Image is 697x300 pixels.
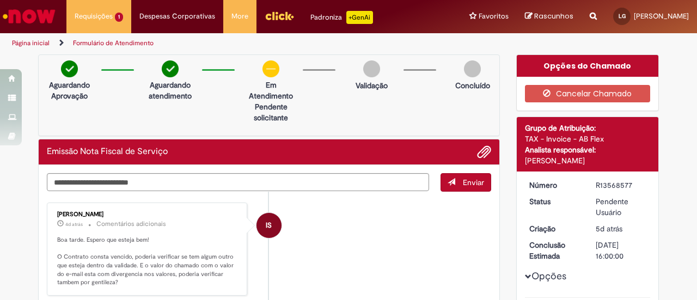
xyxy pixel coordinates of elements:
div: [PERSON_NAME] [57,211,239,218]
button: Adicionar anexos [477,145,491,159]
img: circle-minus.png [262,60,279,77]
textarea: Digite sua mensagem aqui... [47,173,429,191]
span: Favoritos [479,11,509,22]
span: 1 [115,13,123,22]
span: Enviar [463,177,484,187]
p: Pendente solicitante [244,101,297,123]
span: Despesas Corporativas [139,11,215,22]
button: Cancelar Chamado [525,85,651,102]
p: Em Atendimento [244,79,297,101]
div: Padroniza [310,11,373,24]
span: IS [266,212,272,238]
span: 4d atrás [65,221,83,228]
a: Formulário de Atendimento [73,39,154,47]
img: img-circle-grey.png [363,60,380,77]
img: check-circle-green.png [162,60,179,77]
span: LG [619,13,626,20]
div: 25/09/2025 18:52:34 [596,223,646,234]
span: Requisições [75,11,113,22]
h2: Emissão Nota Fiscal de Serviço Histórico de tíquete [47,147,168,157]
dt: Número [521,180,588,191]
img: ServiceNow [1,5,57,27]
div: Opções do Chamado [517,55,659,77]
small: Comentários adicionais [96,219,166,229]
span: 5d atrás [596,224,622,234]
div: [PERSON_NAME] [525,155,651,166]
div: Pendente Usuário [596,196,646,218]
p: Boa tarde. Espero que esteja bem! O Contrato consta vencido, poderia verificar se tem algum outro... [57,236,239,287]
p: +GenAi [346,11,373,24]
div: TAX - Invoice - AB Flex [525,133,651,144]
button: Enviar [441,173,491,192]
p: Aguardando atendimento [144,79,197,101]
div: Analista responsável: [525,144,651,155]
div: [DATE] 16:00:00 [596,240,646,261]
span: More [231,11,248,22]
a: Rascunhos [525,11,573,22]
img: check-circle-green.png [61,60,78,77]
p: Concluído [455,80,490,91]
dt: Criação [521,223,588,234]
ul: Trilhas de página [8,33,456,53]
time: 26/09/2025 15:48:32 [65,221,83,228]
dt: Status [521,196,588,207]
img: img-circle-grey.png [464,60,481,77]
span: [PERSON_NAME] [634,11,689,21]
p: Validação [356,80,388,91]
a: Página inicial [12,39,50,47]
span: Rascunhos [534,11,573,21]
div: Isabella Silva [256,213,282,238]
p: Aguardando Aprovação [43,79,96,101]
img: click_logo_yellow_360x200.png [265,8,294,24]
div: Grupo de Atribuição: [525,123,651,133]
dt: Conclusão Estimada [521,240,588,261]
time: 25/09/2025 18:52:34 [596,224,622,234]
div: R13568577 [596,180,646,191]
